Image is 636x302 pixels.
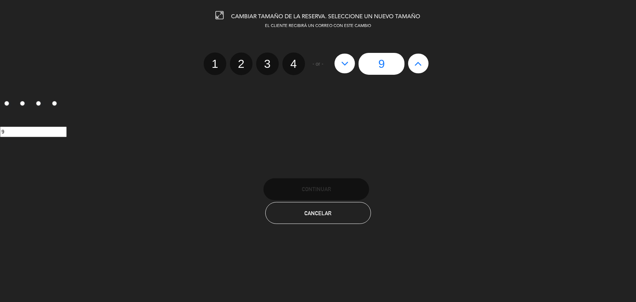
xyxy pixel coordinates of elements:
button: Cancelar [265,202,371,224]
input: 2 [20,101,25,106]
label: 2 [16,98,32,111]
label: 3 [256,53,279,75]
span: CAMBIAR TAMAÑO DE LA RESERVA. SELECCIONE UN NUEVO TAMAÑO [231,14,421,20]
span: Cancelar [305,210,332,216]
label: 1 [204,53,226,75]
label: 4 [48,98,64,111]
input: 3 [36,101,41,106]
input: 4 [52,101,57,106]
label: 3 [32,98,48,111]
label: 4 [282,53,305,75]
span: Continuar [302,186,331,192]
button: Continuar [264,178,369,200]
span: - or - [313,60,324,68]
input: 1 [4,101,9,106]
span: EL CLIENTE RECIBIRÁ UN CORREO CON ESTE CAMBIO [265,24,371,28]
label: 2 [230,53,253,75]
